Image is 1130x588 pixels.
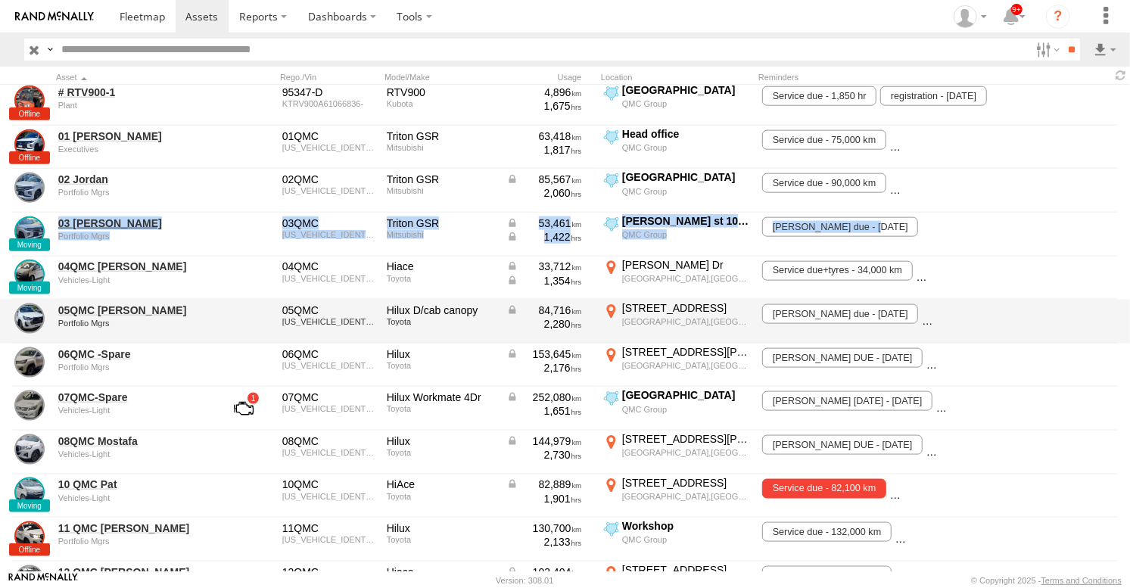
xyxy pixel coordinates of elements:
[622,447,750,458] div: [GEOGRAPHIC_DATA],[GEOGRAPHIC_DATA]
[58,450,205,459] div: undefined
[506,86,582,99] div: 4,896
[387,390,496,404] div: Hilux Workmate 4Dr
[387,303,496,317] div: Hilux D/cab canopy
[1030,39,1063,61] label: Search Filter Options
[282,448,376,457] div: MR0JA3DD500345929
[622,316,750,327] div: [GEOGRAPHIC_DATA],[GEOGRAPHIC_DATA]
[762,86,876,106] span: Service due - 1,850 hr
[387,361,496,370] div: Toyota
[282,99,376,108] div: KTRV900A61066836-
[506,478,582,491] div: Data from Vehicle CANbus
[622,563,750,577] div: [STREET_ADDRESS]
[762,391,932,411] span: Rego 24.02.26 - 23/02/2026
[58,406,205,415] div: undefined
[506,492,582,506] div: 1,901
[58,216,205,230] a: 03 [PERSON_NAME]
[282,535,376,544] div: MR0KA3CD701240650
[622,404,750,415] div: QMC Group
[506,186,582,200] div: 2,060
[762,479,886,499] span: Service due - 82,100 km
[282,317,376,326] div: MR0JA3DD100371766
[926,348,1056,368] span: Service due - 157,000 km
[8,573,78,588] a: Visit our Website
[762,522,892,542] span: Service due - 132,000 km
[14,129,45,160] a: View Asset Details
[762,173,886,193] span: Service due - 90,000 km
[601,432,752,473] label: Click to View Current Location
[282,86,376,99] div: 95347-D
[496,576,553,585] div: Version: 308.01
[890,173,1048,193] span: Rego Due - 12/05/2026
[762,217,918,237] span: rego due - 13/06/2026
[506,173,582,186] div: Data from Vehicle CANbus
[601,72,752,82] div: Location
[1112,68,1130,82] span: Refresh
[506,361,582,375] div: 2,176
[622,432,750,446] div: [STREET_ADDRESS][PERSON_NAME]
[506,434,582,448] div: Data from Vehicle CANbus
[506,390,582,404] div: Data from Vehicle CANbus
[622,301,750,315] div: [STREET_ADDRESS]
[506,274,582,288] div: Data from Vehicle CANbus
[506,404,582,418] div: 1,651
[58,101,205,110] div: undefined
[762,130,886,150] span: Service due - 75,000 km
[58,537,205,546] div: undefined
[504,72,595,82] div: Usage
[762,566,892,586] span: Service due - 105,000 km
[622,345,750,359] div: [STREET_ADDRESS][PERSON_NAME]
[387,434,496,448] div: Hilux
[506,260,582,273] div: Data from Vehicle CANbus
[601,301,752,342] label: Click to View Current Location
[387,448,496,457] div: Toyota
[601,345,752,386] label: Click to View Current Location
[948,5,992,28] div: Zeyd Karahasanoglu
[622,170,750,184] div: [GEOGRAPHIC_DATA]
[14,390,45,421] a: View Asset Details
[58,493,205,502] div: undefined
[14,347,45,378] a: View Asset Details
[1046,5,1070,29] i: ?
[58,362,205,372] div: undefined
[282,521,376,535] div: 11QMC
[14,260,45,290] a: View Asset Details
[622,229,750,240] div: QMC Group
[282,404,376,413] div: MR0EX12G002076759
[917,261,1077,281] span: REGO DUE - 28/12/2025
[387,565,496,579] div: Hiace
[622,142,750,153] div: QMC Group
[601,214,752,255] label: Click to View Current Location
[387,143,496,152] div: Mitsubishi
[387,173,496,186] div: Triton GSR
[622,519,750,533] div: Workshop
[58,232,205,241] div: undefined
[622,360,750,371] div: [GEOGRAPHIC_DATA],[GEOGRAPHIC_DATA]
[282,303,376,317] div: 05QMC
[58,275,205,285] div: undefined
[622,476,750,490] div: [STREET_ADDRESS]
[895,522,1053,542] span: Rego Due - 24/03/2026
[282,434,376,448] div: 08QMC
[622,388,750,402] div: [GEOGRAPHIC_DATA]
[1041,576,1122,585] a: Terms and Conditions
[282,143,376,152] div: MMAJLKL10NH031074
[387,347,496,361] div: Hilux
[58,260,205,273] a: 04QMC [PERSON_NAME]
[282,478,376,491] div: 10QMC
[506,347,582,361] div: Data from Vehicle CANbus
[58,145,205,154] div: undefined
[622,273,750,284] div: [GEOGRAPHIC_DATA],[GEOGRAPHIC_DATA]
[622,491,750,502] div: [GEOGRAPHIC_DATA],[GEOGRAPHIC_DATA]
[58,188,205,197] div: undefined
[762,261,912,281] span: Service due+tyres - 34,000 km
[506,303,582,317] div: Data from Vehicle CANbus
[506,143,582,157] div: 1,817
[58,434,205,448] a: 08QMC Mostafa
[506,521,582,535] div: 130,700
[15,11,94,22] img: rand-logo.svg
[506,216,582,230] div: Data from Vehicle CANbus
[14,521,45,552] a: View Asset Details
[506,535,582,549] div: 2,133
[58,129,205,143] a: 01 [PERSON_NAME]
[282,186,376,195] div: MMAJLKL10NH032015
